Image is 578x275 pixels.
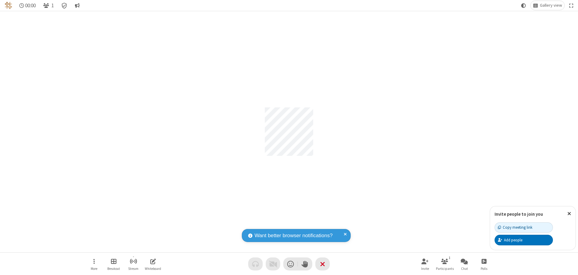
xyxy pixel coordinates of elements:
[255,232,333,240] span: Want better browser notifications?
[531,1,564,10] button: Change layout
[85,255,103,273] button: Open menu
[519,1,528,10] button: Using system theme
[59,1,70,10] div: Meeting details Encryption enabled
[416,255,434,273] button: Invite participants (Alt+I)
[455,255,473,273] button: Open chat
[447,255,452,260] div: 1
[25,3,36,8] span: 00:00
[436,267,454,270] span: Participants
[145,267,161,270] span: Whiteboard
[105,255,123,273] button: Manage Breakout Rooms
[498,224,532,230] div: Copy meeting link
[41,1,56,10] button: Open participant list
[495,211,543,217] label: Invite people to join you
[144,255,162,273] button: Open shared whiteboard
[124,255,142,273] button: Start streaming
[475,255,493,273] button: Open poll
[17,1,38,10] div: Timer
[495,235,553,245] button: Add people
[107,267,120,270] span: Breakout
[481,267,487,270] span: Polls
[266,257,280,270] button: Video
[540,3,562,8] span: Gallery view
[72,1,82,10] button: Conversation
[436,255,454,273] button: Open participant list
[283,257,298,270] button: Send a reaction
[51,3,54,8] span: 1
[563,206,576,221] button: Close popover
[461,267,468,270] span: Chat
[5,2,12,9] img: QA Selenium DO NOT DELETE OR CHANGE
[248,257,263,270] button: Audio problem - check your Internet connection or call by phone
[495,222,553,233] button: Copy meeting link
[91,267,97,270] span: More
[298,257,312,270] button: Raise hand
[421,267,429,270] span: Invite
[567,1,576,10] button: Fullscreen
[315,257,330,270] button: End or leave meeting
[128,267,138,270] span: Stream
